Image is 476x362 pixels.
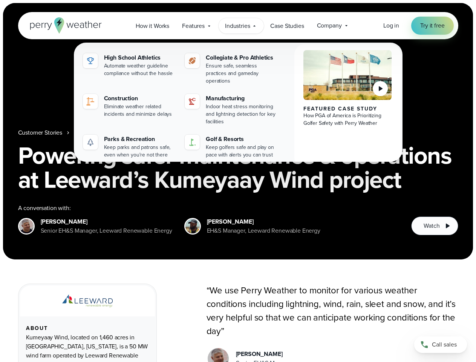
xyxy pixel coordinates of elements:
[411,17,453,35] a: Try it free
[104,53,176,62] div: High School Athletics
[19,219,34,233] img: Juan Marquez Headshot
[104,144,176,159] div: Keep parks and patrons safe, even when you're not there
[18,128,63,137] a: Customer Stories
[104,94,176,103] div: Construction
[411,216,458,235] button: Watch
[182,21,205,31] span: Features
[206,62,278,85] div: Ensure safe, seamless practices and gameday operations
[104,135,176,144] div: Parks & Recreation
[207,284,458,338] p: “We use Perry Weather to monitor for various weather conditions including lightning, wind, rain, ...
[294,44,401,168] a: PGA of America Featured Case Study How PGA of America is Prioritizing Golfer Safety with Perry We...
[182,132,281,162] a: Golf & Resorts Keep golfers safe and play on pace with alerts you can trust
[41,217,172,226] div: [PERSON_NAME]
[206,53,278,62] div: Collegiate & Pro Athletics
[26,325,149,331] div: About
[270,21,304,31] span: Case Studies
[206,144,278,159] div: Keep golfers safe and play on pace with alerts you can trust
[236,350,292,359] div: [PERSON_NAME]
[136,21,169,31] span: How it Works
[182,91,281,129] a: Manufacturing Indoor heat stress monitoring and lightning detection for key facilities
[414,336,467,353] a: Call sales
[207,226,320,235] div: EH&S Manager, Leeward Renewable Energy
[188,97,197,106] img: mining-icon@2x.svg
[80,50,179,80] a: High School Athletics Automate weather guideline compliance without the hassle
[80,91,179,121] a: construction perry weather Construction Eliminate weather related incidents and minimize delays
[129,18,176,34] a: How it Works
[18,128,458,137] nav: Breadcrumb
[188,56,197,65] img: proathletics-icon@2x-1.svg
[182,50,281,88] a: Collegiate & Pro Athletics Ensure safe, seamless practices and gameday operations
[383,21,399,30] a: Log in
[18,143,458,192] h1: Powering safer maintenance & operations at Leeward’s Kumeyaay Wind project
[206,135,278,144] div: Golf & Resorts
[86,138,95,147] img: parks-icon-grey.svg
[432,340,457,349] span: Call sales
[225,21,250,31] span: Industries
[62,295,113,307] img: Leeward Renewable Energy Logo
[80,132,179,162] a: Parks & Recreation Keep parks and patrons safe, even when you're not there
[104,103,176,118] div: Eliminate weather related incidents and minimize delays
[420,21,444,30] span: Try it free
[303,106,392,112] div: Featured Case Study
[104,62,176,77] div: Automate weather guideline compliance without the hassle
[317,21,342,30] span: Company
[207,217,320,226] div: [PERSON_NAME]
[303,50,392,100] img: PGA of America
[206,94,278,103] div: Manufacturing
[185,219,200,233] img: Donald Dennis Headshot
[86,56,95,65] img: highschool-icon.svg
[303,112,392,127] div: How PGA of America is Prioritizing Golfer Safety with Perry Weather
[41,226,172,235] div: Senior EH&S Manager, Leeward Renewable Energy
[188,138,197,147] img: golf-iconV2.svg
[86,97,95,106] img: construction perry weather
[18,204,399,213] div: A conversation with:
[264,18,310,34] a: Case Studies
[206,103,278,126] div: Indoor heat stress monitoring and lightning detection for key facilities
[424,221,439,230] span: Watch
